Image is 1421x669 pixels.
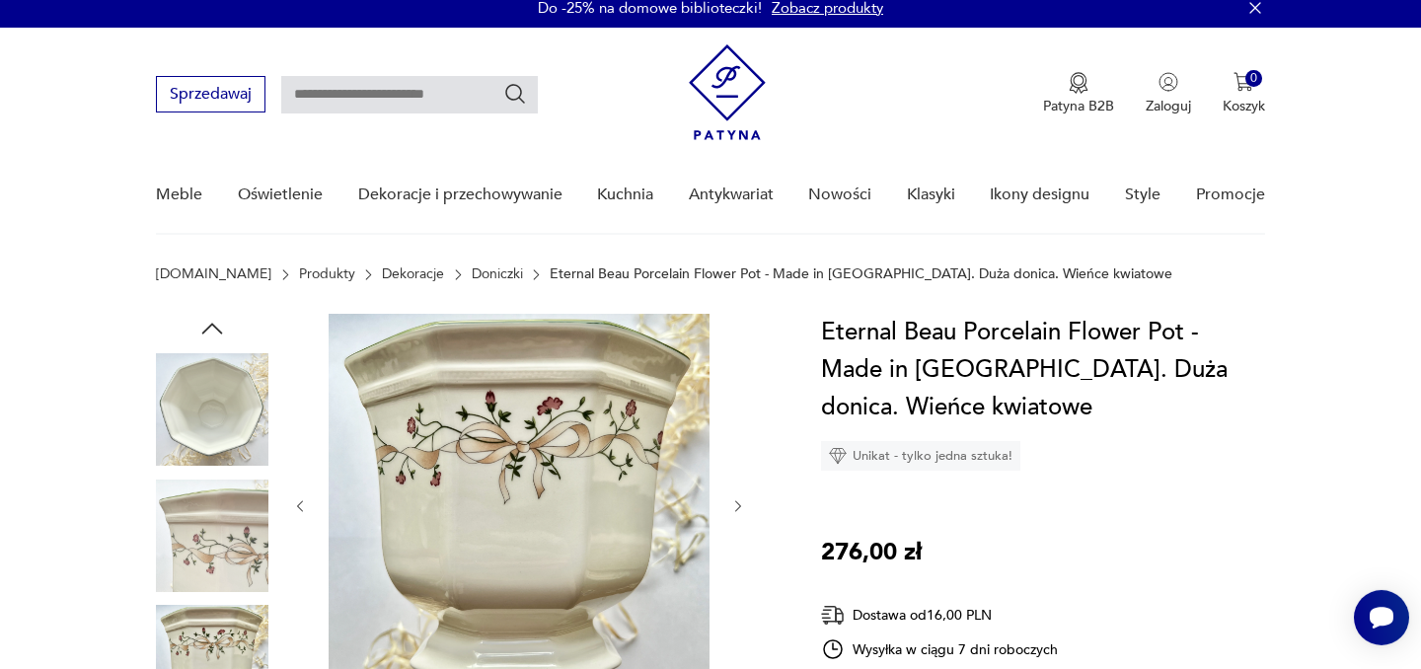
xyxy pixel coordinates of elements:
[472,266,523,282] a: Doniczki
[238,157,323,233] a: Oświetlenie
[1069,72,1088,94] img: Ikona medalu
[597,157,653,233] a: Kuchnia
[1234,72,1253,92] img: Ikona koszyka
[299,266,355,282] a: Produkty
[382,266,444,282] a: Dekoracje
[1146,72,1191,115] button: Zaloguj
[1159,72,1178,92] img: Ikonka użytkownika
[156,353,268,466] img: Zdjęcie produktu Eternal Beau Porcelain Flower Pot - Made in England. Duża donica. Wieńce kwiatowe
[808,157,871,233] a: Nowości
[156,157,202,233] a: Meble
[358,157,562,233] a: Dekoracje i przechowywanie
[156,89,265,103] a: Sprzedawaj
[907,157,955,233] a: Klasyki
[550,266,1172,282] p: Eternal Beau Porcelain Flower Pot - Made in [GEOGRAPHIC_DATA]. Duża donica. Wieńce kwiatowe
[1354,590,1409,645] iframe: Smartsupp widget button
[821,534,922,571] p: 276,00 zł
[156,480,268,592] img: Zdjęcie produktu Eternal Beau Porcelain Flower Pot - Made in England. Duża donica. Wieńce kwiatowe
[821,603,1058,628] div: Dostawa od 16,00 PLN
[1146,97,1191,115] p: Zaloguj
[1043,97,1114,115] p: Patyna B2B
[1196,157,1265,233] a: Promocje
[1223,97,1265,115] p: Koszyk
[1043,72,1114,115] a: Ikona medaluPatyna B2B
[503,82,527,106] button: Szukaj
[821,637,1058,661] div: Wysyłka w ciągu 7 dni roboczych
[821,603,845,628] img: Ikona dostawy
[1043,72,1114,115] button: Patyna B2B
[990,157,1089,233] a: Ikony designu
[1245,70,1262,87] div: 0
[689,157,774,233] a: Antykwariat
[1125,157,1160,233] a: Style
[156,266,271,282] a: [DOMAIN_NAME]
[821,314,1264,426] h1: Eternal Beau Porcelain Flower Pot - Made in [GEOGRAPHIC_DATA]. Duża donica. Wieńce kwiatowe
[689,44,766,140] img: Patyna - sklep z meblami i dekoracjami vintage
[1223,72,1265,115] button: 0Koszyk
[829,447,847,465] img: Ikona diamentu
[156,76,265,112] button: Sprzedawaj
[821,441,1020,471] div: Unikat - tylko jedna sztuka!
